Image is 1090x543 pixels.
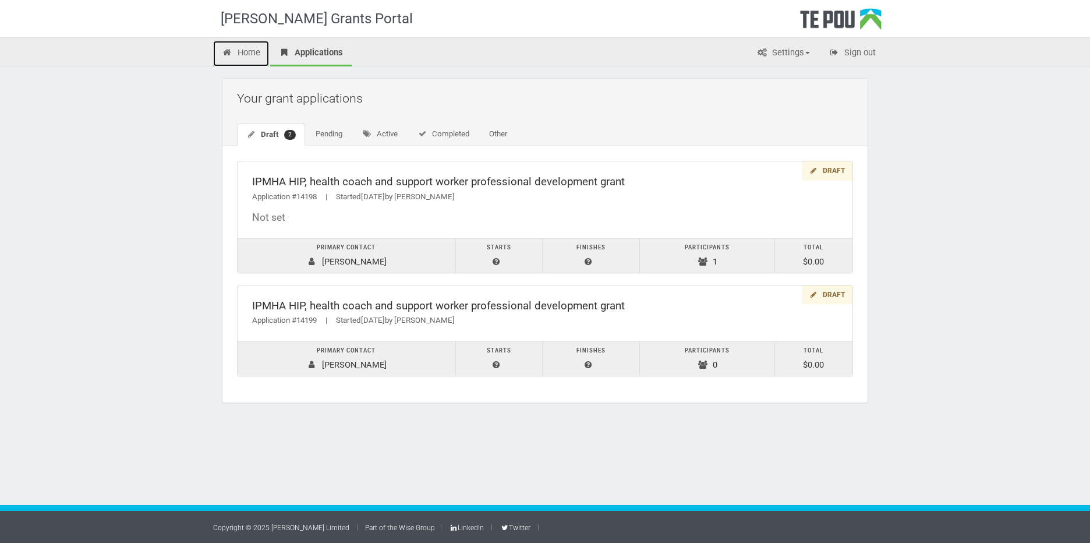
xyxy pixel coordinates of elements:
[238,341,455,376] td: [PERSON_NAME]
[243,242,450,254] div: Primary contact
[548,242,634,254] div: Finishes
[640,238,775,273] td: 1
[252,191,838,203] div: Application #14198 Started by [PERSON_NAME]
[252,300,838,312] div: IPMHA HIP, health coach and support worker professional development grant
[781,345,847,357] div: Total
[640,341,775,376] td: 0
[238,238,455,273] td: [PERSON_NAME]
[252,315,838,327] div: Application #14199 Started by [PERSON_NAME]
[252,176,838,188] div: IPMHA HIP, health coach and support worker professional development grant
[800,8,882,37] div: Te Pou Logo
[408,124,479,146] a: Completed
[548,345,634,357] div: Finishes
[646,345,769,357] div: Participants
[820,41,884,66] a: Sign out
[237,124,305,146] a: Draft
[213,524,349,532] a: Copyright © 2025 [PERSON_NAME] Limited
[774,341,852,376] td: $0.00
[243,345,450,357] div: Primary contact
[365,524,435,532] a: Part of the Wise Group
[774,238,852,273] td: $0.00
[462,345,536,357] div: Starts
[462,242,536,254] div: Starts
[317,316,336,325] span: |
[480,124,516,146] a: Other
[802,161,852,181] div: Draft
[748,41,819,66] a: Settings
[237,84,859,112] h2: Your grant applications
[361,192,385,201] span: [DATE]
[213,41,269,66] a: Home
[449,524,484,532] a: LinkedIn
[361,316,385,325] span: [DATE]
[781,242,847,254] div: Total
[646,242,769,254] div: Participants
[252,211,838,224] div: Not set
[306,124,352,146] a: Pending
[270,41,352,66] a: Applications
[317,192,336,201] span: |
[353,124,407,146] a: Active
[500,524,530,532] a: Twitter
[284,130,296,140] span: 2
[802,285,852,305] div: Draft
